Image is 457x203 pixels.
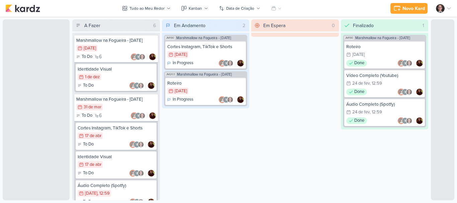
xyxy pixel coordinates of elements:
div: Colaboradores: Cezar Giusti, Yasmin Marchiori, Humberto Piedade [398,117,414,124]
img: Yasmin Marchiori [135,112,142,119]
span: Marshmallow na Fogueira - Fevereiro 2025 [355,36,410,40]
div: Responsável: Jaqueline Molina [148,141,155,148]
img: Yasmin Marchiori [402,89,408,95]
img: Jaqueline Molina [148,82,155,89]
div: , 12:59 [370,81,382,86]
img: Cezar Giusti [129,141,136,148]
p: To Do [83,82,94,89]
span: JM203 [165,73,176,76]
img: Humberto Piedade [406,60,413,67]
img: Cezar Giusti [129,82,136,89]
div: 24 de fev [352,81,370,86]
div: Responsável: Jaqueline Molina [416,60,423,67]
p: To Do [83,170,94,177]
div: Áudio Completo (Spotfy) [78,183,155,189]
img: Humberto Piedade [406,117,413,124]
img: Cezar Giusti [398,117,404,124]
img: Jaqueline Molina [416,60,423,67]
div: To Do [78,170,94,177]
img: Humberto Piedade [138,170,144,177]
div: 6 [151,22,159,29]
div: Em Andamento [174,22,205,29]
div: 1 [420,22,427,29]
p: Done [354,117,364,124]
img: Jaqueline Molina [416,89,423,95]
p: Done [354,89,364,95]
img: Humberto Piedade [227,96,234,103]
img: Yasmin Marchiori [133,170,140,177]
span: JM190 [165,36,175,40]
div: Colaboradores: Cezar Giusti, Yasmin Marchiori, Humberto Piedade [131,112,147,119]
span: 6 [99,113,102,118]
div: Colaboradores: Cezar Giusti, Yasmin Marchiori, Humberto Piedade [219,60,235,67]
div: [DATE] [84,46,96,50]
p: In Progress [173,96,193,103]
div: Responsável: Jaqueline Molina [416,89,423,95]
img: Jaqueline Molina [148,141,155,148]
img: Jaqueline Molina [416,117,423,124]
div: To Do [76,112,92,119]
div: In Progress [167,96,193,103]
img: Humberto Piedade [227,60,234,67]
img: Humberto Piedade [406,89,413,95]
div: Roteiro [167,80,244,86]
div: Colaboradores: Cezar Giusti, Yasmin Marchiori, Humberto Piedade [129,141,146,148]
div: Áudio Completo (Spotfy) [346,101,423,107]
div: Finalizado [353,22,374,29]
div: Responsável: Jaqueline Molina [149,54,156,60]
div: Responsável: Jaqueline Molina [237,60,244,67]
img: Humberto Piedade [139,54,146,60]
div: 31 de mar [84,105,101,109]
div: Colaboradores: Cezar Giusti, Yasmin Marchiori, Humberto Piedade [129,82,146,89]
div: Cortes Instagram, TikTok e Shorts [167,44,244,50]
div: Responsável: Jaqueline Molina [416,117,423,124]
button: Novo Kard [390,3,428,14]
p: To Do [82,112,92,119]
img: Humberto Piedade [436,4,445,13]
img: Yasmin Marchiori [223,96,230,103]
img: Cezar Giusti [398,60,404,67]
img: Cezar Giusti [131,54,138,60]
div: , 12:59 [370,110,382,114]
div: Done [346,117,367,124]
div: Marshmallow na Fogueira - Fevereiro 2025 [76,37,156,43]
img: kardz.app [5,4,40,12]
img: Jaqueline Molina [237,60,244,67]
img: Jaqueline Molina [149,112,156,119]
div: Responsável: Jaqueline Molina [237,96,244,103]
div: Done [346,60,367,67]
img: Cezar Giusti [398,89,404,95]
img: Jaqueline Molina [237,96,244,103]
p: In Progress [173,60,193,67]
div: Em Espera [263,22,285,29]
div: Cortes Instagram, TikTok e Shorts [78,125,155,131]
div: 17 de abr [85,134,101,138]
div: 1 de dez [85,75,100,79]
div: Marshmallow na Fogueira - Março 2025 [76,96,156,102]
div: , 12:59 [97,191,110,196]
div: Identidade Visual [78,154,155,160]
p: To Do [82,54,92,60]
p: Done [354,60,364,67]
div: In Progress [167,60,193,67]
div: Responsável: Jaqueline Molina [149,112,156,119]
div: To Do [76,54,92,60]
img: Yasmin Marchiori [133,141,140,148]
img: Yasmin Marchiori [402,117,408,124]
div: [DATE] [352,53,365,57]
img: Cezar Giusti [129,170,136,177]
div: Vídeo Completo (Youtube) [346,73,423,79]
div: Novo Kard [402,5,425,12]
div: [DATE] [85,191,97,196]
div: Responsável: Jaqueline Molina [148,170,155,177]
div: Done [346,89,367,95]
div: Colaboradores: Cezar Giusti, Yasmin Marchiori, Humberto Piedade [131,54,147,60]
div: [DATE] [175,53,187,57]
img: Yasmin Marchiori [135,54,142,60]
img: Humberto Piedade [139,112,146,119]
img: Cezar Giusti [219,60,225,67]
span: Marshmallow na Fogueira - Março 2025 [177,73,232,76]
img: Jaqueline Molina [149,54,156,60]
img: Yasmin Marchiori [402,60,408,67]
span: Marshmallow na Fogueira - Fevereiro 2025 [176,36,231,40]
